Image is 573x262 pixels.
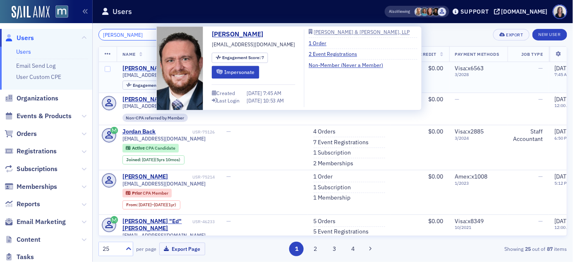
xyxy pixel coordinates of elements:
[222,55,261,60] span: Engagement Score :
[539,217,543,225] span: —
[460,8,489,15] div: Support
[263,97,284,104] span: 10:53 AM
[122,114,188,122] div: Non-CPA referred by Member
[455,181,502,186] span: 1 / 2023
[314,218,336,225] a: 5 Orders
[154,202,167,207] span: [DATE]
[417,245,567,252] div: Showing out of items
[122,181,206,187] span: [EMAIL_ADDRESS][DOMAIN_NAME]
[17,182,57,191] span: Memberships
[501,8,548,15] div: [DOMAIN_NAME]
[126,191,168,196] a: Prior CPA Member
[521,51,543,57] span: Job Type
[455,72,502,77] span: 3 / 2028
[5,235,41,244] a: Content
[17,33,34,43] span: Users
[432,7,441,16] span: Lauren McDonough
[122,218,192,232] a: [PERSON_NAME] "Ed" [PERSON_NAME]
[122,232,206,238] span: [EMAIL_ADDRESS][DOMAIN_NAME]
[5,94,58,103] a: Organizations
[555,217,572,225] span: [DATE]
[212,66,259,79] button: Impersonate
[426,7,435,16] span: Natalie Antonakas
[314,228,369,236] a: 5 Event Registrations
[309,39,333,47] a: 1 Order
[314,139,369,146] a: 7 Event Registrations
[98,29,177,40] input: Search…
[139,202,176,207] div: – (1yr)
[5,164,58,174] a: Subscriptions
[5,147,57,156] a: Registrations
[5,129,37,138] a: Orders
[159,243,205,255] button: Export Page
[389,9,410,14] span: Viewing
[263,90,281,96] span: 7:45 AM
[16,73,61,81] a: User Custom CPE
[455,128,484,135] span: Visa : x2885
[212,40,295,48] span: [EMAIL_ADDRESS][DOMAIN_NAME]
[17,94,58,103] span: Organizations
[314,30,410,34] div: [PERSON_NAME] & [PERSON_NAME], LLP
[539,64,543,72] span: —
[126,202,139,207] span: From :
[314,194,351,202] a: 1 Membership
[126,145,175,151] a: Active CPA Candidate
[142,157,155,162] span: [DATE]
[455,95,460,103] span: —
[126,157,142,162] span: Joined :
[455,217,484,225] span: Visa : x8349
[122,173,168,181] a: [PERSON_NAME]
[546,245,554,252] strong: 87
[5,112,72,121] a: Events & Products
[532,29,567,40] a: New User
[455,64,484,72] span: Visa : x6563
[247,97,263,104] span: [DATE]
[143,190,168,196] span: CPA Member
[122,103,206,109] span: [EMAIL_ADDRESS][DOMAIN_NAME]
[227,128,231,135] span: —
[429,95,444,103] span: $0.00
[103,245,121,253] div: 25
[212,29,269,39] a: [PERSON_NAME]
[247,90,263,96] span: [DATE]
[555,64,572,72] span: [DATE]
[113,7,132,17] h1: Users
[5,182,57,191] a: Memberships
[122,136,206,142] span: [EMAIL_ADDRESS][DOMAIN_NAME]
[506,33,523,37] div: Export
[193,219,215,224] div: USR-46233
[494,9,551,14] button: [DOMAIN_NAME]
[5,252,34,262] a: Tasks
[122,51,136,57] span: Name
[415,7,423,16] span: Emily Trott
[227,173,231,180] span: —
[50,5,68,19] a: View Homepage
[17,112,72,121] span: Events & Products
[227,217,231,225] span: —
[139,202,151,207] span: [DATE]
[17,217,66,226] span: Email Marketing
[170,174,215,180] div: USR-75214
[289,242,304,256] button: 1
[132,145,146,151] span: Active
[314,128,336,136] a: 4 Orders
[555,173,572,180] span: [DATE]
[142,157,180,162] div: (5yrs 10mos)
[553,5,567,19] span: Profile
[216,91,235,95] div: Created
[493,29,529,40] button: Export
[539,173,543,180] span: —
[314,173,333,181] a: 1 Order
[524,245,532,252] strong: 25
[429,173,444,180] span: $0.00
[122,189,172,197] div: Prior: Prior: CPA Member
[555,180,571,186] time: 5:12 PM
[455,136,502,141] span: 3 / 2024
[122,144,179,152] div: Active: Active: CPA Candidate
[455,173,488,180] span: Amex : x1008
[133,82,172,88] span: Engagement Score :
[513,128,543,143] div: Staff Accountant
[16,48,31,55] a: Users
[17,252,34,262] span: Tasks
